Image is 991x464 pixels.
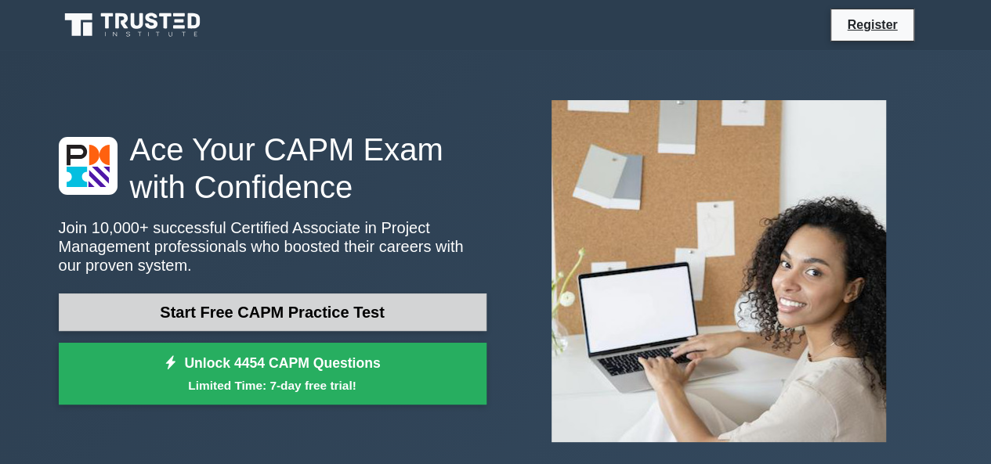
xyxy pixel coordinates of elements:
[837,15,906,34] a: Register
[59,343,486,405] a: Unlock 4454 CAPM QuestionsLimited Time: 7-day free trial!
[59,293,486,331] a: Start Free CAPM Practice Test
[59,218,486,275] p: Join 10,000+ successful Certified Associate in Project Management professionals who boosted their...
[59,131,486,206] h1: Ace Your CAPM Exam with Confidence
[78,376,467,394] small: Limited Time: 7-day free trial!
